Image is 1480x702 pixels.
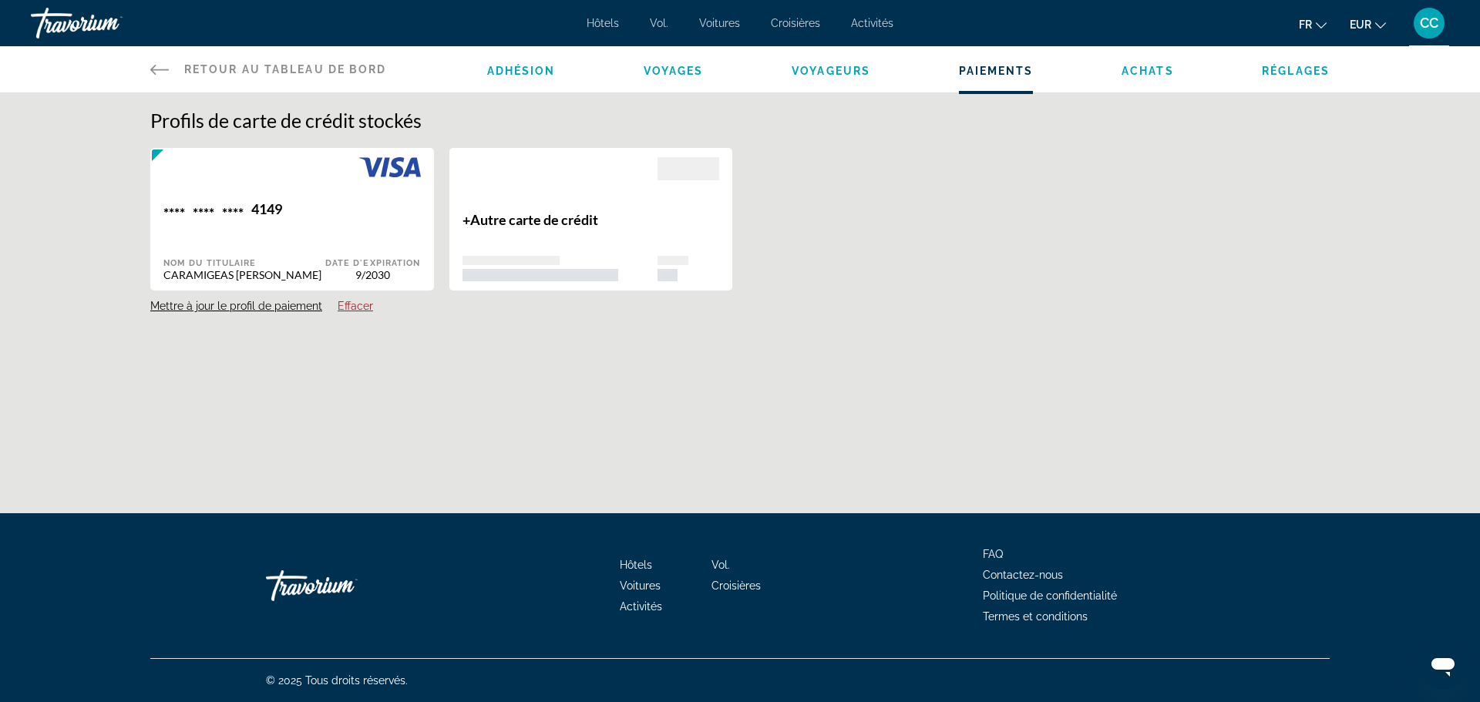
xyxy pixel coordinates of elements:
a: Vol. [650,17,668,29]
div: 9/2030 [325,268,421,281]
a: FAQ [983,548,1003,560]
a: Politique de confidentialité [983,589,1117,602]
font: © 2025 Tous droits réservés. [266,674,408,687]
font: EUR [1350,18,1371,31]
a: Travorium [31,3,185,43]
a: Termes et conditions [983,610,1088,623]
font: fr [1299,18,1312,31]
h1: Profils de carte de crédit stockés [150,109,1330,132]
button: Changer de langue [1299,13,1327,35]
div: Nom du titulaire [163,258,325,268]
div: 4149 [251,200,282,221]
a: Paiements [959,65,1034,77]
button: ************4149Nom du titulaireCARAMIGEAS [PERSON_NAME]Date d'expiration9/2030 [150,147,434,291]
button: +Autre carte de crédit [449,147,733,291]
button: Mettre à jour le profil de paiement [150,299,322,313]
a: Travorium [266,563,420,609]
a: Adhésion [487,65,556,77]
a: Voitures [699,17,740,29]
a: Voyageurs [792,65,870,77]
a: Vol. [711,559,730,571]
img: VISA.svg [359,157,421,177]
p: + [462,211,658,228]
span: Autre carte de crédit [470,211,598,228]
a: Croisières [771,17,820,29]
div: Date d'expiration [325,258,421,268]
span: Retour au tableau de bord [184,63,387,76]
a: Croisières [711,579,761,592]
a: Contactez-nous [983,569,1063,581]
button: Changer de devise [1350,13,1386,35]
a: Réglages [1262,65,1330,77]
button: Effacer [338,299,373,313]
a: Hôtels [587,17,619,29]
a: Retour au tableau de bord [150,46,387,92]
button: Menu utilisateur [1409,7,1449,39]
a: Voyages [644,65,704,77]
a: Hôtels [620,559,652,571]
a: Voitures [620,579,661,592]
div: CARAMIGEAS [PERSON_NAME] [163,268,325,281]
a: Activités [620,600,662,613]
iframe: Bouton de lancement de la fenêtre de messagerie [1418,640,1468,690]
a: Achats [1122,65,1174,77]
a: Activités [851,17,893,29]
font: CC [1420,15,1438,31]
